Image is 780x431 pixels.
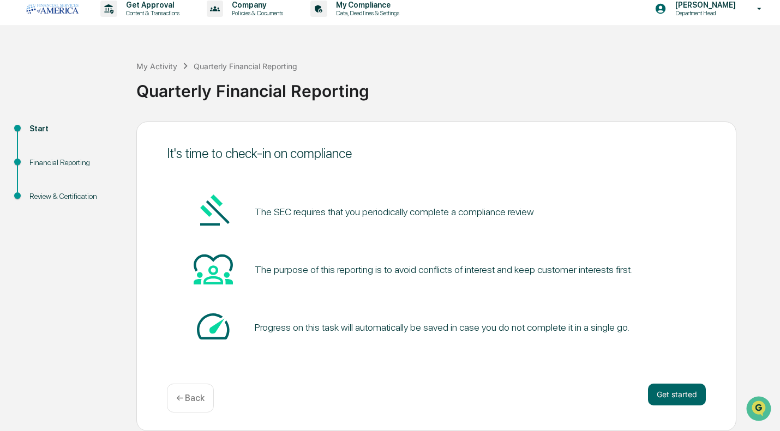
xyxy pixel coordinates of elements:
span: Preclearance [22,137,70,148]
div: Financial Reporting [29,157,119,168]
img: Speed-dial [194,307,233,346]
a: Powered byPylon [77,184,132,193]
p: My Compliance [327,1,405,9]
div: It's time to check-in on compliance [167,145,706,161]
a: 🗄️Attestations [75,133,140,153]
span: Attestations [90,137,135,148]
p: How can we help? [11,23,199,40]
p: Company [223,1,289,9]
span: Data Lookup [22,158,69,169]
p: Data, Deadlines & Settings [327,9,405,17]
div: Start [29,123,119,135]
img: logo [26,4,79,14]
div: Quarterly Financial Reporting [194,62,297,71]
div: Start new chat [37,83,179,94]
span: Pylon [109,185,132,193]
img: Gavel [194,191,233,230]
iframe: Open customer support [745,395,775,424]
img: 1746055101610-c473b297-6a78-478c-a979-82029cc54cd1 [11,83,31,103]
p: Content & Transactions [117,9,185,17]
div: We're available if you need us! [37,94,138,103]
div: Progress on this task will automatically be saved in case you do not complete it in a single go. [255,321,629,333]
div: Quarterly Financial Reporting [136,72,775,101]
button: Get started [648,384,706,405]
button: Start new chat [185,87,199,100]
img: Heart [194,249,233,288]
div: My Activity [136,62,177,71]
div: 🖐️ [11,138,20,147]
div: The purpose of this reporting is to avoid conflicts of interest and keep customer interests first. [255,264,633,275]
p: ← Back [176,393,205,403]
div: 🔎 [11,159,20,168]
div: Review & Certification [29,191,119,202]
p: Department Head [667,9,741,17]
a: 🔎Data Lookup [7,154,73,173]
div: 🗄️ [79,138,88,147]
p: Policies & Documents [223,9,289,17]
p: [PERSON_NAME] [667,1,741,9]
pre: The SEC requires that you periodically complete a compliance review [255,204,534,219]
p: Get Approval [117,1,185,9]
a: 🖐️Preclearance [7,133,75,153]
